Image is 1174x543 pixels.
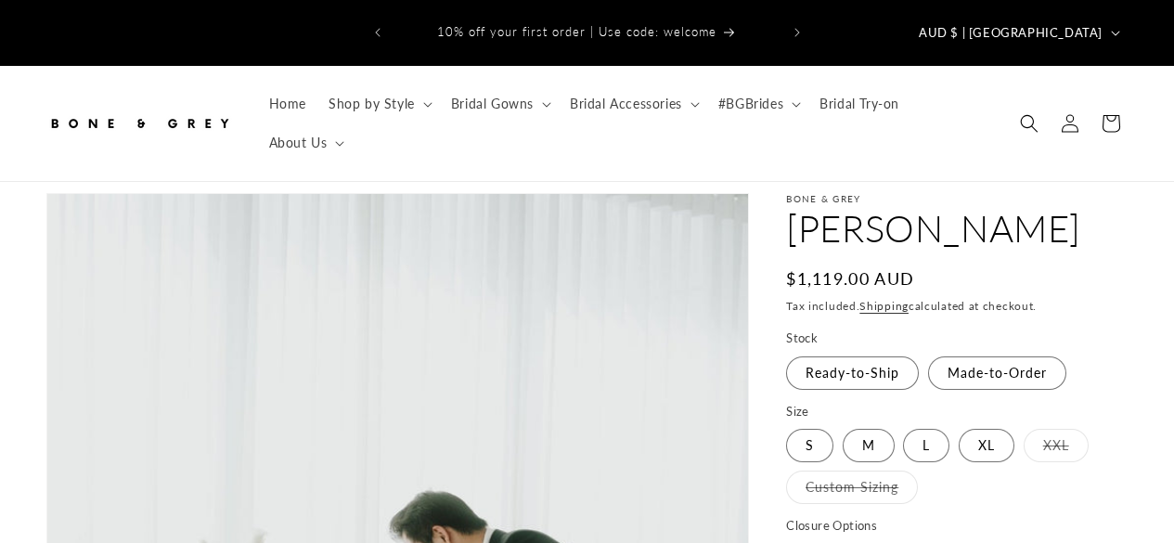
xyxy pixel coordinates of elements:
span: Bridal Gowns [451,96,534,112]
legend: Closure Options [786,517,879,536]
a: Shipping [859,299,909,313]
button: AUD $ | [GEOGRAPHIC_DATA] [908,15,1128,50]
label: S [786,429,833,462]
h1: [PERSON_NAME] [786,204,1128,252]
a: Home [258,84,317,123]
label: XL [959,429,1014,462]
summary: About Us [258,123,353,162]
legend: Stock [786,330,819,348]
span: Bridal Accessories [570,96,682,112]
label: Made-to-Order [928,356,1066,390]
summary: Shop by Style [317,84,440,123]
span: Shop by Style [329,96,415,112]
span: AUD $ | [GEOGRAPHIC_DATA] [919,24,1103,43]
span: #BGBrides [718,96,783,112]
label: L [903,429,949,462]
span: 10% off your first order | Use code: welcome [437,24,716,39]
button: Previous announcement [357,15,398,50]
label: M [843,429,895,462]
a: Bridal Try-on [808,84,910,123]
span: Home [269,96,306,112]
button: Next announcement [777,15,818,50]
span: About Us [269,135,328,151]
label: Ready-to-Ship [786,356,919,390]
summary: #BGBrides [707,84,808,123]
summary: Bridal Gowns [440,84,559,123]
summary: Search [1009,103,1050,144]
p: Bone & Grey [786,193,1128,204]
img: Bone and Grey Bridal [46,103,232,144]
label: XXL [1024,429,1089,462]
summary: Bridal Accessories [559,84,707,123]
label: Custom Sizing [786,471,918,504]
span: Bridal Try-on [819,96,899,112]
legend: Size [786,403,811,421]
a: Bone and Grey Bridal [40,96,239,150]
div: Tax included. calculated at checkout. [786,297,1128,316]
span: $1,119.00 AUD [786,266,914,291]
